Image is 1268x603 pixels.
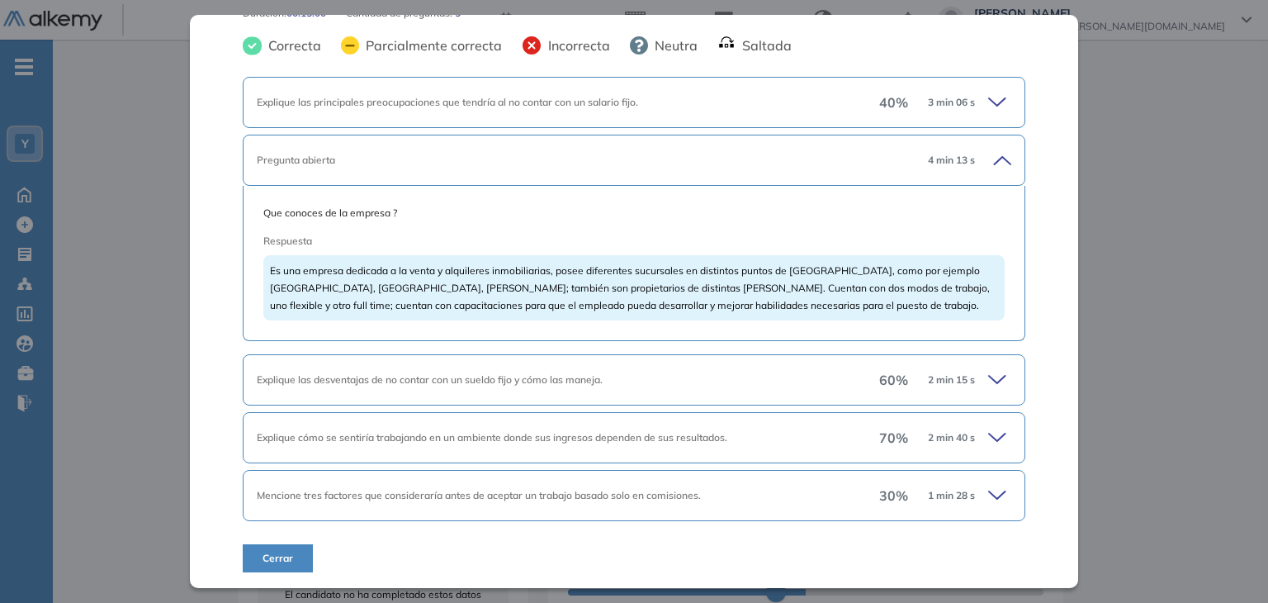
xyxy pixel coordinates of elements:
div: Pregunta abierta [257,153,914,168]
span: 2 min 40 s [928,430,975,445]
span: Explique las principales preocupaciones que tendría al no contar con un salario fijo. [257,96,638,108]
button: Cerrar [243,544,313,572]
span: Saltada [736,36,792,55]
span: Neutra [648,36,698,55]
span: 4 min 13 s [928,153,975,168]
span: 3 min 06 s [928,95,975,110]
span: 2 min 15 s [928,373,975,387]
span: Cerrar [263,551,293,566]
span: 30 % [879,486,908,506]
span: Que conoces de la empresa ? [263,206,1004,221]
iframe: Chat Widget [1185,524,1268,603]
span: Explique cómo se sentiría trabajando en un ambiente donde sus ingresos dependen de sus resultados. [257,431,727,444]
span: 70 % [879,428,908,448]
span: Incorrecta [542,36,610,55]
span: Parcialmente correcta [359,36,502,55]
span: Mencione tres factores que consideraría antes de aceptar un trabajo basado solo en comisiones. [257,489,701,501]
span: Es una empresa dedicada a la venta y alquileres inmobiliarias, posee diferentes sucursales en dis... [270,264,990,311]
span: 40 % [879,93,908,112]
span: Respuesta [263,234,930,249]
div: Widget de chat [1185,524,1268,603]
span: 1 min 28 s [928,488,975,503]
span: Correcta [262,36,321,55]
span: 60 % [879,370,908,390]
span: Explique las desventajas de no contar con un sueldo fijo y cómo las maneja. [257,373,603,386]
